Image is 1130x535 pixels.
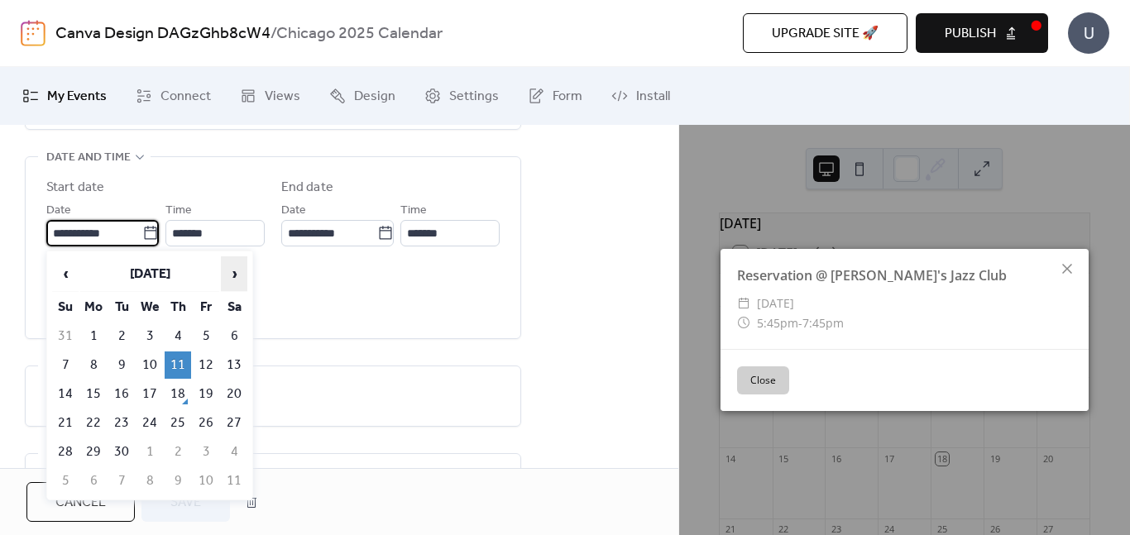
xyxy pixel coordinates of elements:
[80,380,107,408] td: 15
[221,294,247,321] th: Sa
[165,438,191,466] td: 2
[52,380,79,408] td: 14
[46,148,131,168] span: Date and time
[400,201,427,221] span: Time
[737,366,789,394] button: Close
[55,18,271,50] a: Canva Design DAGzGhb8cW4
[136,294,163,321] th: We
[80,351,107,379] td: 8
[21,20,45,46] img: logo
[136,351,163,379] td: 10
[757,315,798,331] span: 5:45pm
[271,18,276,50] b: /
[80,256,219,292] th: [DATE]
[123,74,223,118] a: Connect
[47,87,107,107] span: My Events
[165,322,191,350] td: 4
[412,74,511,118] a: Settings
[10,74,119,118] a: My Events
[281,178,333,198] div: End date
[52,351,79,379] td: 7
[193,467,219,494] td: 10
[222,257,247,290] span: ›
[108,351,135,379] td: 9
[52,322,79,350] td: 31
[52,294,79,321] th: Su
[599,74,682,118] a: Install
[515,74,595,118] a: Form
[193,351,219,379] td: 12
[165,409,191,437] td: 25
[798,315,802,331] span: -
[53,257,78,290] span: ‹
[80,322,107,350] td: 1
[221,467,247,494] td: 11
[52,409,79,437] td: 21
[772,24,879,44] span: Upgrade site 🚀
[165,351,191,379] td: 11
[553,87,582,107] span: Form
[80,409,107,437] td: 22
[802,315,844,331] span: 7:45pm
[281,201,306,221] span: Date
[108,467,135,494] td: 7
[221,438,247,466] td: 4
[193,380,219,408] td: 19
[80,467,107,494] td: 6
[721,265,1089,285] div: Reservation @ [PERSON_NAME]'s Jazz Club
[757,294,794,313] span: [DATE]
[108,294,135,321] th: Tu
[108,438,135,466] td: 30
[916,13,1048,53] button: Publish
[193,438,219,466] td: 3
[136,438,163,466] td: 1
[108,322,135,350] td: 2
[317,74,408,118] a: Design
[46,201,71,221] span: Date
[52,438,79,466] td: 28
[80,294,107,321] th: Mo
[221,380,247,408] td: 20
[276,18,443,50] b: Chicago 2025 Calendar
[136,322,163,350] td: 3
[945,24,996,44] span: Publish
[221,322,247,350] td: 6
[165,201,192,221] span: Time
[52,467,79,494] td: 5
[136,467,163,494] td: 8
[193,322,219,350] td: 5
[354,87,395,107] span: Design
[108,380,135,408] td: 16
[221,409,247,437] td: 27
[46,178,104,198] div: Start date
[160,87,211,107] span: Connect
[165,294,191,321] th: Th
[227,74,313,118] a: Views
[193,409,219,437] td: 26
[26,482,135,522] button: Cancel
[1068,12,1109,54] div: U
[80,438,107,466] td: 29
[743,13,907,53] button: Upgrade site 🚀
[108,409,135,437] td: 23
[737,294,750,313] div: ​
[737,313,750,333] div: ​
[221,351,247,379] td: 13
[165,380,191,408] td: 18
[165,467,191,494] td: 9
[136,380,163,408] td: 17
[193,294,219,321] th: Fr
[55,493,106,513] span: Cancel
[636,87,670,107] span: Install
[136,409,163,437] td: 24
[265,87,300,107] span: Views
[449,87,499,107] span: Settings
